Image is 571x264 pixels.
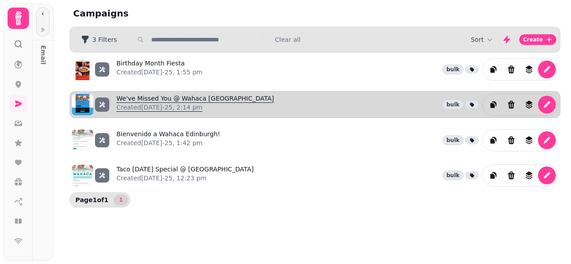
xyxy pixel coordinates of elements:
[443,135,463,145] div: bulk
[117,197,124,203] span: 1
[35,38,51,59] p: Email
[484,61,502,78] button: duplicate
[520,96,538,114] button: revisions
[74,32,124,47] button: 3 Filters
[443,100,463,110] div: bulk
[73,7,244,20] h2: Campaigns
[520,167,538,184] button: revisions
[502,167,520,184] button: Delete
[116,138,220,147] p: Created [DATE]-25, 1:42 pm
[471,35,494,44] button: Sort
[72,59,93,80] img: aHR0cHM6Ly9zdGFtcGVkZS1zZXJ2aWNlLXByb2QtdGVtcGxhdGUtcHJldmlld3MuczMuZXUtd2VzdC0xLmFtYXpvbmF3cy5jb...
[443,65,463,74] div: bulk
[114,195,128,205] nav: Pagination
[116,68,203,77] p: Created [DATE]-25, 1:55 pm
[520,61,538,78] button: revisions
[502,61,520,78] button: Delete
[484,167,502,184] button: duplicate
[502,96,520,114] button: Delete
[538,96,556,114] button: edit
[275,35,300,44] button: Clear all
[484,131,502,149] button: duplicate
[116,103,274,112] p: Created [DATE]-25, 2:14 pm
[519,34,556,45] button: Create
[523,37,543,42] span: Create
[116,165,254,186] a: Taco [DATE] Special @ [GEOGRAPHIC_DATA]Created[DATE]-25, 12:23 pm
[538,131,556,149] button: edit
[116,130,220,151] a: Bienvenido a Wahaca Edinburgh!Created[DATE]-25, 1:42 pm
[538,61,556,78] button: edit
[116,174,254,183] p: Created [DATE]-25, 12:23 pm
[114,195,128,205] button: 1
[72,195,112,204] p: Page 1 of 1
[72,94,93,115] img: aHR0cHM6Ly9zdGFtcGVkZS1zZXJ2aWNlLXByb2QtdGVtcGxhdGUtcHJldmlld3MuczMuZXUtd2VzdC0xLmFtYXpvbmF3cy5jb...
[92,37,117,43] span: 3 Filters
[116,94,274,115] a: We've Missed You @ Wahaca [GEOGRAPHIC_DATA]Created[DATE]-25, 2:14 pm
[116,59,203,80] a: Birthday Month FiestaCreated[DATE]-25, 1:55 pm
[72,130,93,151] img: aHR0cHM6Ly9zdGFtcGVkZS1zZXJ2aWNlLXByb2QtdGVtcGxhdGUtcHJldmlld3MuczMuZXUtd2VzdC0xLmFtYXpvbmF3cy5jb...
[502,131,520,149] button: Delete
[484,96,502,114] button: duplicate
[443,171,463,180] div: bulk
[520,131,538,149] button: revisions
[538,167,556,184] button: edit
[72,165,93,186] img: aHR0cHM6Ly9zdGFtcGVkZS1zZXJ2aWNlLXByb2QtdGVtcGxhdGUtcHJldmlld3MuczMuZXUtd2VzdC0xLmFtYXpvbmF3cy5jb...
